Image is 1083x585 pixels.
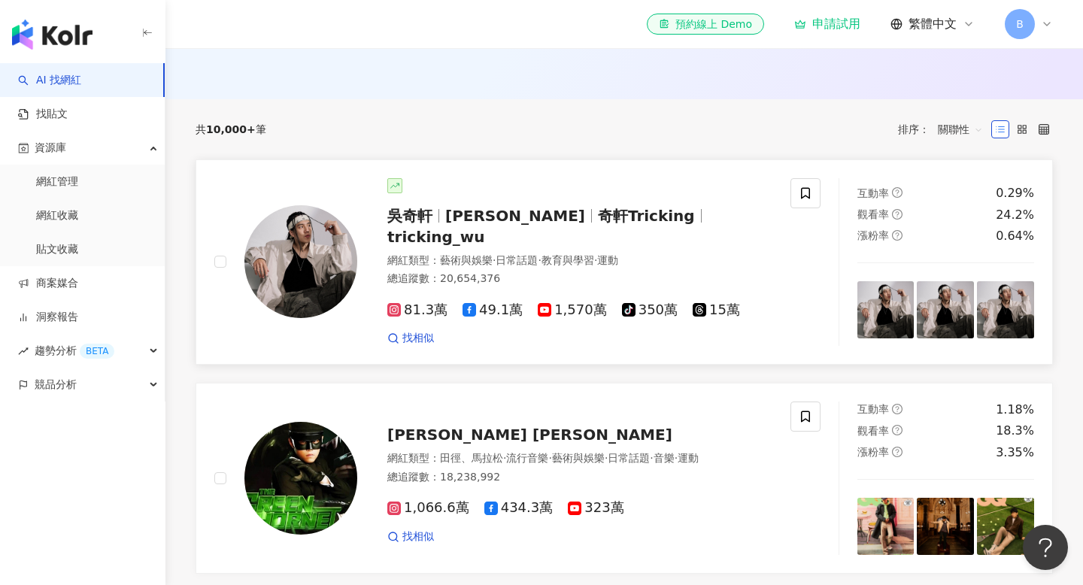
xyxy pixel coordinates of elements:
span: 教育與學習 [541,254,594,266]
span: 漲粉率 [857,229,889,241]
div: 總追蹤數 ： 18,238,992 [387,470,772,485]
span: 吳奇軒 [387,207,432,225]
span: 繁體中文 [909,16,957,32]
span: · [594,254,597,266]
div: 0.29% [996,185,1034,202]
img: post-image [977,498,1034,555]
a: 網紅管理 [36,174,78,189]
img: post-image [917,498,974,555]
span: question-circle [892,447,902,457]
img: logo [12,20,93,50]
a: 貼文收藏 [36,242,78,257]
img: post-image [917,281,974,338]
span: [PERSON_NAME] [PERSON_NAME] [387,426,672,444]
span: rise [18,346,29,356]
span: 323萬 [568,500,623,516]
div: 1.18% [996,402,1034,418]
img: post-image [977,281,1034,338]
span: question-circle [892,187,902,198]
span: · [650,452,653,464]
a: 預約線上 Demo [647,14,764,35]
span: 互動率 [857,403,889,415]
a: 找貼文 [18,107,68,122]
a: 洞察報告 [18,310,78,325]
a: 網紅收藏 [36,208,78,223]
img: post-image [857,498,915,555]
div: 總追蹤數 ： 20,654,376 [387,271,772,286]
span: question-circle [892,404,902,414]
span: 互動率 [857,187,889,199]
span: 競品分析 [35,368,77,402]
span: question-circle [892,425,902,435]
span: 10,000+ [206,123,256,135]
span: 找相似 [402,529,434,544]
img: KOL Avatar [244,422,357,535]
span: · [538,254,541,266]
span: 觀看率 [857,208,889,220]
span: 1,570萬 [538,302,607,318]
a: 找相似 [387,331,434,346]
iframe: Help Scout Beacon - Open [1023,525,1068,570]
a: 申請試用 [794,17,860,32]
span: [PERSON_NAME] [445,207,585,225]
span: 藝術與娛樂 [552,452,605,464]
a: 商案媒合 [18,276,78,291]
div: 網紅類型 ： [387,451,772,466]
div: 網紅類型 ： [387,253,772,268]
div: 排序： [898,117,991,141]
span: 15萬 [693,302,740,318]
div: BETA [80,344,114,359]
span: 運動 [678,452,699,464]
a: searchAI 找網紅 [18,73,81,88]
a: KOL Avatar吳奇軒[PERSON_NAME]奇軒Trickingtricking_wu網紅類型：藝術與娛樂·日常話題·教育與學習·運動總追蹤數：20,654,37681.3萬49.1萬1... [196,159,1053,365]
span: question-circle [892,209,902,220]
span: 漲粉率 [857,446,889,458]
span: 藝術與娛樂 [440,254,493,266]
a: KOL Avatar[PERSON_NAME] [PERSON_NAME]網紅類型：田徑、馬拉松·流行音樂·藝術與娛樂·日常話題·音樂·運動總追蹤數：18,238,9921,066.6萬434.... [196,383,1053,574]
img: post-image [857,281,915,338]
span: 趨勢分析 [35,334,114,368]
a: 找相似 [387,529,434,544]
span: 流行音樂 [506,452,548,464]
span: 434.3萬 [484,500,554,516]
div: 24.2% [996,207,1034,223]
span: 觀看率 [857,425,889,437]
span: 日常話題 [608,452,650,464]
span: tricking_wu [387,228,485,246]
span: 49.1萬 [463,302,523,318]
span: B [1016,16,1024,32]
span: · [605,452,608,464]
span: 資源庫 [35,131,66,165]
span: 日常話題 [496,254,538,266]
div: 18.3% [996,423,1034,439]
span: 運動 [597,254,618,266]
span: 81.3萬 [387,302,447,318]
span: 1,066.6萬 [387,500,469,516]
span: question-circle [892,230,902,241]
span: 關聯性 [938,117,983,141]
span: 奇軒Tricking [598,207,695,225]
span: 找相似 [402,331,434,346]
div: 0.64% [996,228,1034,244]
div: 共 筆 [196,123,266,135]
span: · [493,254,496,266]
span: 田徑、馬拉松 [440,452,503,464]
span: · [548,452,551,464]
span: · [503,452,506,464]
div: 3.35% [996,444,1034,461]
span: 音樂 [654,452,675,464]
span: · [675,452,678,464]
div: 預約線上 Demo [659,17,752,32]
img: KOL Avatar [244,205,357,318]
span: 350萬 [622,302,678,318]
